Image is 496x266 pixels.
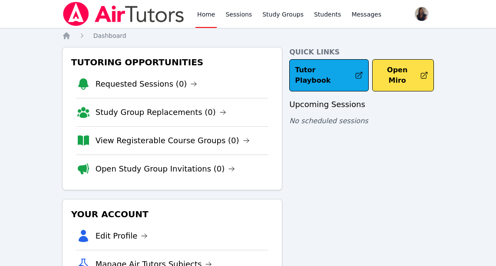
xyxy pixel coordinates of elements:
[96,106,226,118] a: Study Group Replacements (0)
[351,10,381,19] span: Messages
[69,206,275,222] h3: Your Account
[93,32,126,39] span: Dashboard
[96,78,198,90] a: Requested Sessions (0)
[289,47,434,57] h4: Quick Links
[289,59,369,91] a: Tutor Playbook
[96,135,250,147] a: View Registerable Course Groups (0)
[289,117,368,125] span: No scheduled sessions
[96,230,148,242] a: Edit Profile
[69,54,275,70] h3: Tutoring Opportunities
[62,31,434,40] nav: Breadcrumb
[372,59,434,91] button: Open Miro
[289,98,434,111] h3: Upcoming Sessions
[93,31,126,40] a: Dashboard
[96,163,235,175] a: Open Study Group Invitations (0)
[62,2,185,26] img: Air Tutors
